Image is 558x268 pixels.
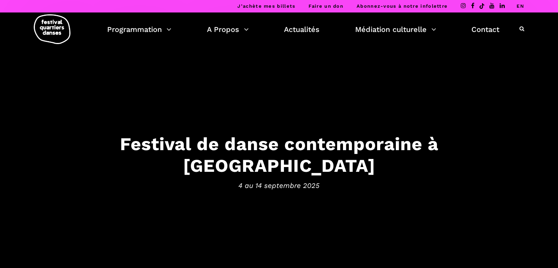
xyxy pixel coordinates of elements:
[237,3,295,9] a: J’achète mes billets
[517,3,524,9] a: EN
[471,23,499,36] a: Contact
[284,23,320,36] a: Actualités
[34,14,70,44] img: logo-fqd-med
[52,180,507,191] span: 4 au 14 septembre 2025
[207,23,249,36] a: A Propos
[107,23,171,36] a: Programmation
[52,133,507,177] h3: Festival de danse contemporaine à [GEOGRAPHIC_DATA]
[309,3,343,9] a: Faire un don
[355,23,436,36] a: Médiation culturelle
[357,3,448,9] a: Abonnez-vous à notre infolettre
